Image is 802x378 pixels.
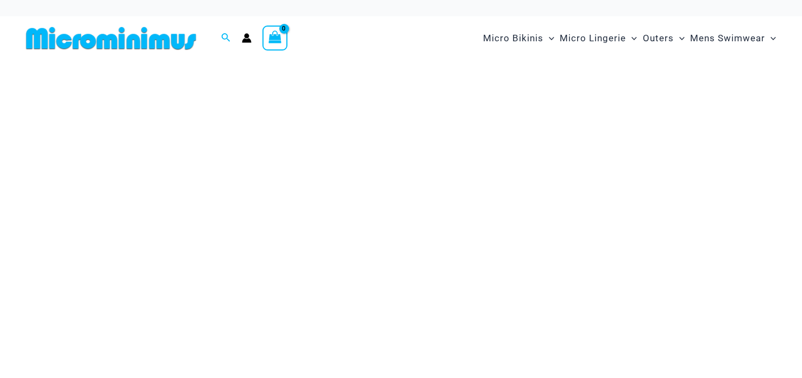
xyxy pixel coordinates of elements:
[262,26,287,51] a: View Shopping Cart, empty
[557,22,640,55] a: Micro LingerieMenu ToggleMenu Toggle
[690,24,765,52] span: Mens Swimwear
[221,31,231,45] a: Search icon link
[483,24,543,52] span: Micro Bikinis
[626,24,637,52] span: Menu Toggle
[687,22,779,55] a: Mens SwimwearMenu ToggleMenu Toggle
[480,22,557,55] a: Micro BikinisMenu ToggleMenu Toggle
[543,24,554,52] span: Menu Toggle
[765,24,776,52] span: Menu Toggle
[560,24,626,52] span: Micro Lingerie
[640,22,687,55] a: OutersMenu ToggleMenu Toggle
[22,26,200,51] img: MM SHOP LOGO FLAT
[643,24,674,52] span: Outers
[479,20,780,56] nav: Site Navigation
[674,24,685,52] span: Menu Toggle
[242,33,252,43] a: Account icon link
